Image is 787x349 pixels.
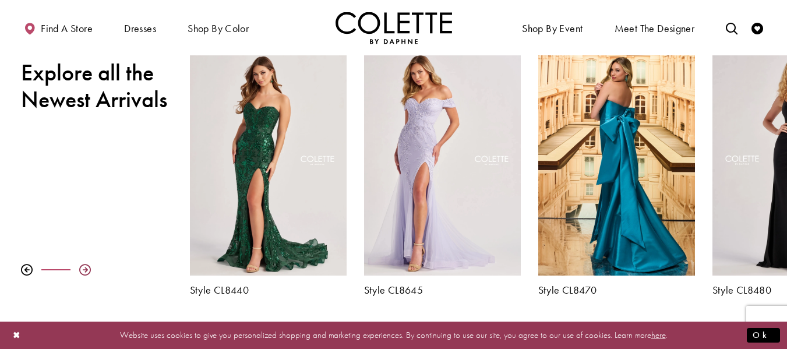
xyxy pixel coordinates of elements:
a: Visit Colette by Daphne Style No. CL8440 Page [190,48,347,276]
a: Visit Colette by Daphne Style No. CL8470 Page [538,48,695,276]
span: Meet the designer [615,23,695,34]
div: Colette by Daphne Style No. CL8440 [181,39,355,305]
img: Colette by Daphne [336,12,452,44]
button: Submit Dialog [747,328,780,343]
a: Meet the designer [612,12,698,44]
a: Style CL8470 [538,284,695,296]
a: here [651,329,666,341]
div: Colette by Daphne Style No. CL8470 [530,39,704,305]
p: Website uses cookies to give you personalized shopping and marketing experiences. By continuing t... [84,327,703,343]
a: Style CL8645 [364,284,521,296]
div: Colette by Daphne Style No. CL8645 [355,39,530,305]
span: Shop By Event [522,23,583,34]
a: Visit Home Page [336,12,452,44]
a: Visit Colette by Daphne Style No. CL8645 Page [364,48,521,276]
a: Toggle search [723,12,740,44]
span: Shop by color [185,12,252,44]
span: Shop by color [188,23,249,34]
span: Dresses [124,23,156,34]
a: Find a store [21,12,96,44]
button: Close Dialog [7,325,27,346]
span: Shop By Event [519,12,585,44]
a: Style CL8440 [190,284,347,296]
span: Find a store [41,23,93,34]
a: Check Wishlist [749,12,766,44]
h2: Explore all the Newest Arrivals [21,59,172,113]
span: Dresses [121,12,159,44]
